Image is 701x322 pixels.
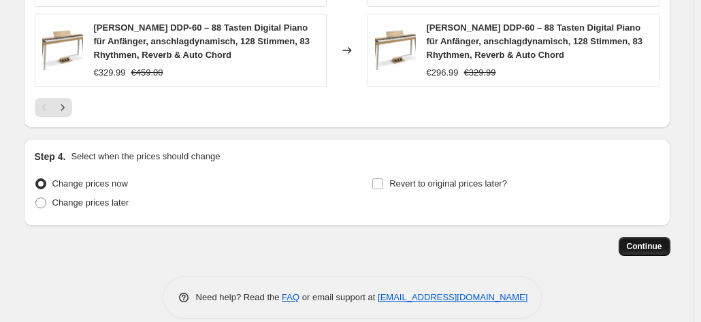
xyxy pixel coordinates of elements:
[71,150,220,163] p: Select when the prices should change
[52,197,129,208] span: Change prices later
[299,292,378,302] span: or email support at
[52,178,128,189] span: Change prices now
[94,22,310,60] span: [PERSON_NAME] DDP-60 – 88 Tasten Digital Piano für Anfänger, anschlagdynamisch, 128 Stimmen, 83 R...
[627,241,662,252] span: Continue
[464,66,496,80] strike: €329.99
[94,66,126,80] div: €329.99
[389,178,507,189] span: Revert to original prices later?
[53,98,72,117] button: Next
[42,30,83,71] img: 71_t7MfmmRL_80x.jpg
[619,237,670,256] button: Continue
[35,150,66,163] h2: Step 4.
[427,66,459,80] div: €296.99
[131,66,163,80] strike: €459.00
[196,292,282,302] span: Need help? Read the
[378,292,527,302] a: [EMAIL_ADDRESS][DOMAIN_NAME]
[282,292,299,302] a: FAQ
[375,30,416,71] img: 71_t7MfmmRL_80x.jpg
[35,98,72,117] nav: Pagination
[427,22,642,60] span: [PERSON_NAME] DDP-60 – 88 Tasten Digital Piano für Anfänger, anschlagdynamisch, 128 Stimmen, 83 R...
